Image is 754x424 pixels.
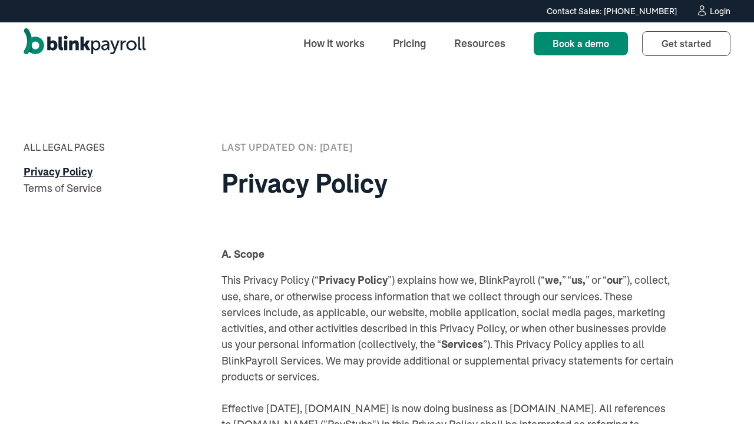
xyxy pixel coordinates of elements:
[221,140,730,154] div: Last updated on: [DATE]
[662,38,711,49] span: Get started
[24,181,102,195] a: Terms of Service
[710,7,730,15] div: Login
[445,31,515,56] a: Resources
[221,249,264,260] strong: A. Scope
[294,31,374,56] a: How it works
[383,31,435,56] a: Pricing
[642,31,730,56] a: Get started
[696,5,730,18] a: Login
[571,274,586,286] strong: us,
[441,339,483,350] strong: Services
[221,168,730,200] h1: Privacy Policy
[221,246,674,263] p: ‍
[24,166,92,178] a: Privacy Policy
[24,28,146,59] a: home
[553,38,609,49] span: Book a demo
[24,140,212,154] div: All Legal Pages
[547,5,677,18] div: Contact Sales: [PHONE_NUMBER]
[545,274,562,286] strong: we,
[319,274,388,286] strong: Privacy Policy
[534,32,628,55] a: Book a demo
[607,274,623,286] strong: our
